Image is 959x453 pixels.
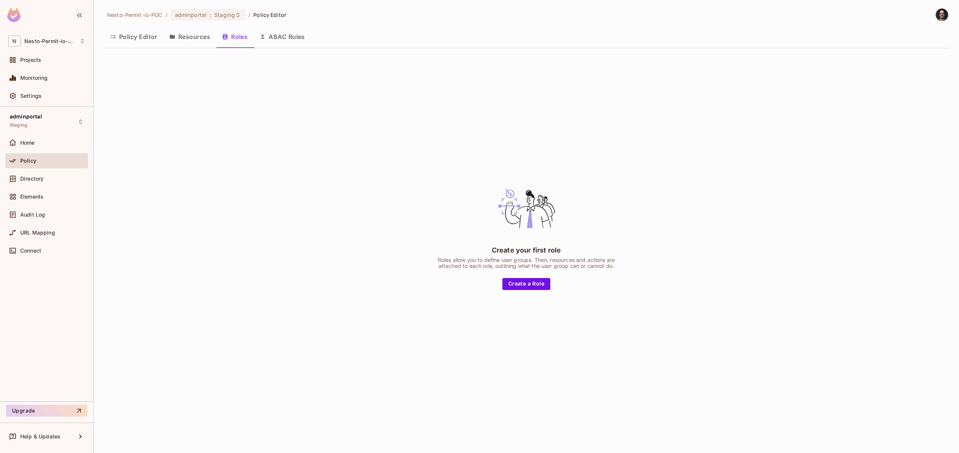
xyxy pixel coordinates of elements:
[433,257,620,269] div: Roles allow you to define user groups. Then, resources and actions are attached to each role, out...
[936,9,948,21] img: Francis Pion
[20,176,43,182] span: Directory
[20,158,36,164] span: Policy
[248,11,250,18] li: /
[253,11,286,18] span: Policy Editor
[209,12,212,18] span: :
[492,245,561,255] div: Create your first role
[175,11,206,18] span: adminportal
[214,11,235,18] span: Staging
[24,38,76,44] span: Workspace: Nesto-Permit-io-POC
[20,194,43,200] span: Elements
[104,27,163,46] button: Policy Editor
[254,27,311,46] button: ABAC Rules
[10,122,27,128] span: Staging
[20,93,42,99] span: Settings
[20,434,60,440] span: Help & Updates
[20,248,41,254] span: Connect
[20,230,55,236] span: URL Mapping
[7,8,21,22] img: SReyMgAAAABJRU5ErkJggg==
[107,11,163,18] span: the active workspace
[6,405,87,417] button: Upgrade
[163,27,216,46] button: Resources
[20,212,45,218] span: Audit Log
[166,11,167,18] li: /
[502,278,550,290] button: Create a Role
[8,36,21,46] span: N
[216,27,254,46] button: Roles
[10,114,42,120] span: adminportal
[20,75,48,81] span: Monitoring
[20,57,41,63] span: Projects
[20,140,35,146] span: Home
